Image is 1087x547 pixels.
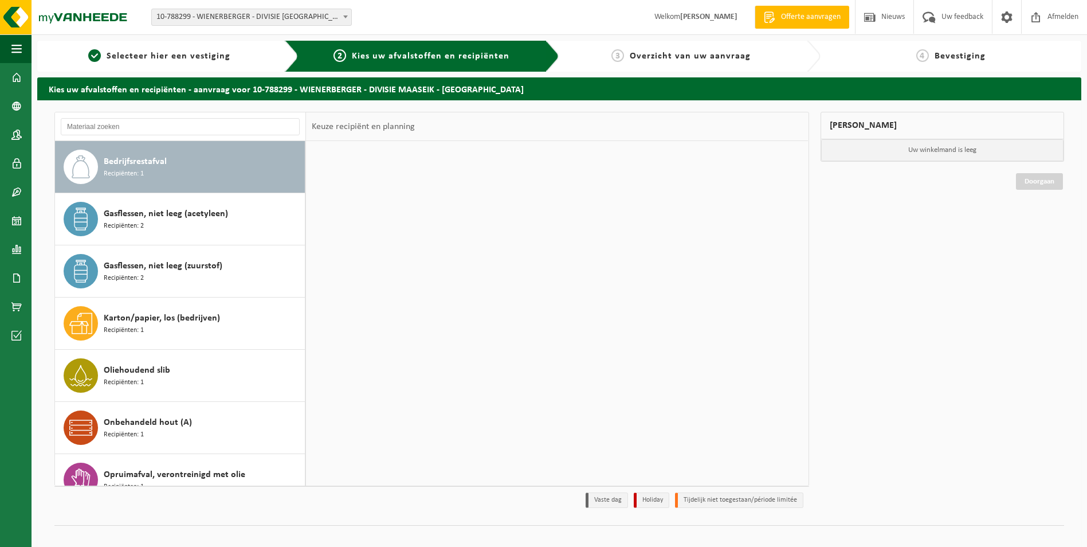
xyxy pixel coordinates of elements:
[104,273,144,284] span: Recipiënten: 2
[611,49,624,62] span: 3
[43,49,276,63] a: 1Selecteer hier een vestiging
[55,193,305,245] button: Gasflessen, niet leeg (acetyleen) Recipiënten: 2
[586,493,628,508] li: Vaste dag
[37,77,1081,100] h2: Kies uw afvalstoffen en recipiënten - aanvraag voor 10-788299 - WIENERBERGER - DIVISIE MAASEIK - ...
[151,9,352,26] span: 10-788299 - WIENERBERGER - DIVISIE MAASEIK - MAASEIK
[104,482,144,493] span: Recipiënten: 1
[1016,173,1063,190] a: Doorgaan
[104,207,228,221] span: Gasflessen, niet leeg (acetyleen)
[680,13,737,21] strong: [PERSON_NAME]
[104,155,167,169] span: Bedrijfsrestafval
[935,52,986,61] span: Bevestiging
[333,49,346,62] span: 2
[821,112,1065,139] div: [PERSON_NAME]
[55,402,305,454] button: Onbehandeld hout (A) Recipiënten: 1
[55,141,305,193] button: Bedrijfsrestafval Recipiënten: 1
[352,52,509,61] span: Kies uw afvalstoffen en recipiënten
[104,311,220,325] span: Karton/papier, los (bedrijven)
[107,52,230,61] span: Selecteer hier een vestiging
[104,259,222,273] span: Gasflessen, niet leeg (zuurstof)
[6,522,191,547] iframe: chat widget
[88,49,101,62] span: 1
[104,468,245,482] span: Opruimafval, verontreinigd met olie
[104,169,144,179] span: Recipiënten: 1
[306,112,421,141] div: Keuze recipiënt en planning
[630,52,751,61] span: Overzicht van uw aanvraag
[55,454,305,506] button: Opruimafval, verontreinigd met olie Recipiënten: 1
[104,416,192,429] span: Onbehandeld hout (A)
[152,9,351,25] span: 10-788299 - WIENERBERGER - DIVISIE MAASEIK - MAASEIK
[55,350,305,402] button: Oliehoudend slib Recipiënten: 1
[916,49,929,62] span: 4
[55,298,305,350] button: Karton/papier, los (bedrijven) Recipiënten: 1
[55,245,305,298] button: Gasflessen, niet leeg (zuurstof) Recipiënten: 2
[755,6,849,29] a: Offerte aanvragen
[675,493,803,508] li: Tijdelijk niet toegestaan/période limitée
[104,325,144,336] span: Recipiënten: 1
[61,118,300,135] input: Materiaal zoeken
[821,139,1064,161] p: Uw winkelmand is leeg
[634,493,669,508] li: Holiday
[104,364,170,377] span: Oliehoudend slib
[778,11,843,23] span: Offerte aanvragen
[104,377,144,388] span: Recipiënten: 1
[104,221,144,232] span: Recipiënten: 2
[104,429,144,440] span: Recipiënten: 1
